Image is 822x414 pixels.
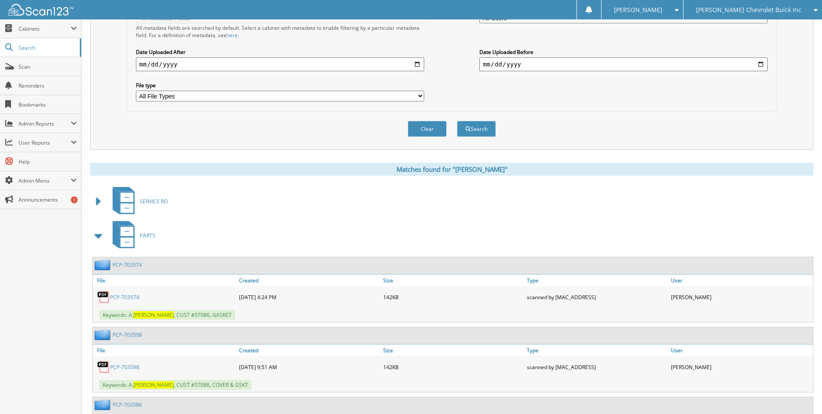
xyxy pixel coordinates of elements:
[71,196,78,203] div: 1
[140,198,168,205] span: SERVICE RO
[136,82,424,89] label: File type
[525,358,669,376] div: scanned by [MAC_ADDRESS]
[381,275,525,286] a: Size
[669,344,813,356] a: User
[237,344,381,356] a: Created
[408,121,447,137] button: Clear
[9,4,73,16] img: scan123-logo-white.svg
[237,275,381,286] a: Created
[19,177,71,184] span: Admin Menu
[90,163,813,176] div: Matches found for "[PERSON_NAME]"
[113,401,142,408] a: PCP-703586
[525,288,669,306] div: scanned by [MAC_ADDRESS]
[99,310,235,320] span: Keywords: A. , CUST #57086, GASKET
[94,259,113,270] img: folder2.png
[93,275,237,286] a: File
[133,381,174,389] span: [PERSON_NAME]
[457,121,496,137] button: Search
[19,101,77,108] span: Bookmarks
[136,57,424,71] input: start
[669,358,813,376] div: [PERSON_NAME]
[381,288,525,306] div: 142KB
[525,275,669,286] a: Type
[779,373,822,414] iframe: Chat Widget
[19,158,77,165] span: Help
[113,331,142,338] a: PCP-703598
[669,275,813,286] a: User
[19,120,71,127] span: Admin Reports
[140,232,155,239] span: PARTS
[133,311,174,319] span: [PERSON_NAME]
[381,358,525,376] div: 142KB
[479,57,768,71] input: end
[99,380,252,390] span: Keywords: A. , CUST #57086, COVER & GSKT
[237,358,381,376] div: [DATE] 9:51 AM
[97,291,110,303] img: PDF.png
[136,48,424,56] label: Date Uploaded After
[110,294,139,301] a: PCP-703574
[19,196,77,203] span: Announcements
[614,7,662,13] span: [PERSON_NAME]
[696,7,801,13] span: [PERSON_NAME] Chevrolet Buick Inc
[93,344,237,356] a: File
[94,329,113,340] img: folder2.png
[97,360,110,373] img: PDF.png
[110,363,139,371] a: PCP-703598
[107,218,155,253] a: PARTS
[19,44,76,51] span: Search
[237,288,381,306] div: [DATE] 4:24 PM
[381,344,525,356] a: Size
[669,288,813,306] div: [PERSON_NAME]
[227,32,238,39] a: here
[113,261,142,269] a: PCP-703574
[19,25,71,32] span: Cabinets
[19,82,77,89] span: Reminders
[525,344,669,356] a: Type
[479,48,768,56] label: Date Uploaded Before
[19,139,71,146] span: User Reports
[107,184,168,218] a: SERVICE RO
[136,24,424,39] div: All metadata fields are searched by default. Select a cabinet with metadata to enable filtering b...
[19,63,77,70] span: Scan
[94,399,113,410] img: folder2.png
